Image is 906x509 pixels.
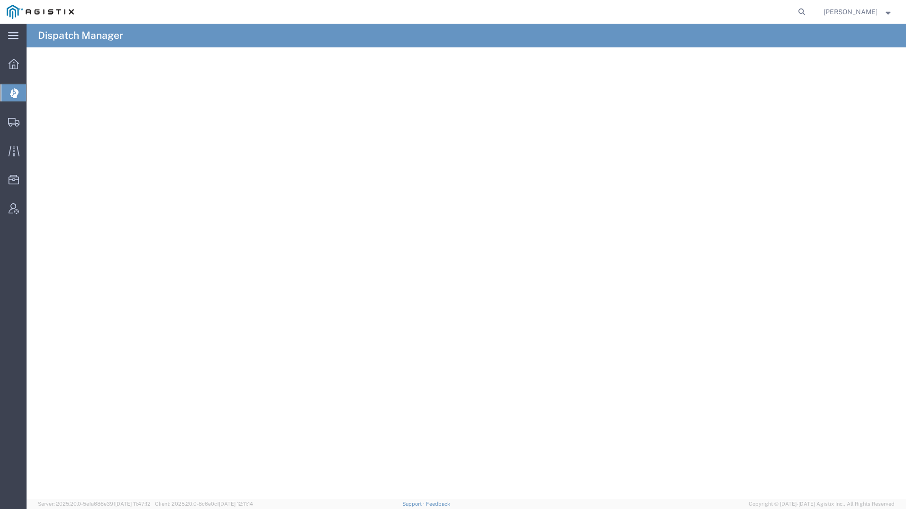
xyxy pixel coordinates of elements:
span: Client: 2025.20.0-8c6e0cf [155,501,253,507]
span: Server: 2025.20.0-5efa686e39f [38,501,151,507]
a: Support [402,501,426,507]
span: Jessica Carr [824,7,878,17]
a: Feedback [426,501,450,507]
button: [PERSON_NAME] [823,6,893,18]
span: Copyright © [DATE]-[DATE] Agistix Inc., All Rights Reserved [749,500,895,508]
img: logo [7,5,74,19]
span: [DATE] 12:11:14 [219,501,253,507]
h4: Dispatch Manager [38,24,123,47]
span: [DATE] 11:47:12 [115,501,151,507]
